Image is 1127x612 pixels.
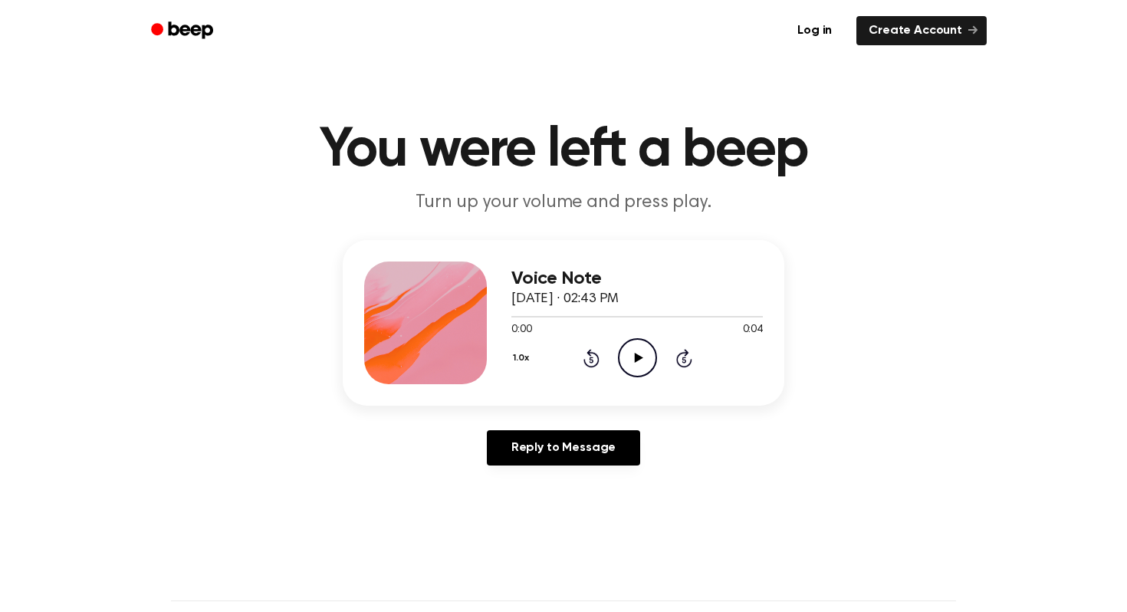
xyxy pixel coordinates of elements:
a: Log in [782,13,847,48]
span: 0:00 [511,322,531,338]
a: Create Account [856,16,987,45]
span: 0:04 [743,322,763,338]
h1: You were left a beep [171,123,956,178]
p: Turn up your volume and press play. [269,190,858,216]
button: 1.0x [511,345,534,371]
span: [DATE] · 02:43 PM [511,292,619,306]
h3: Voice Note [511,268,763,289]
a: Beep [140,16,227,46]
a: Reply to Message [487,430,640,466]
